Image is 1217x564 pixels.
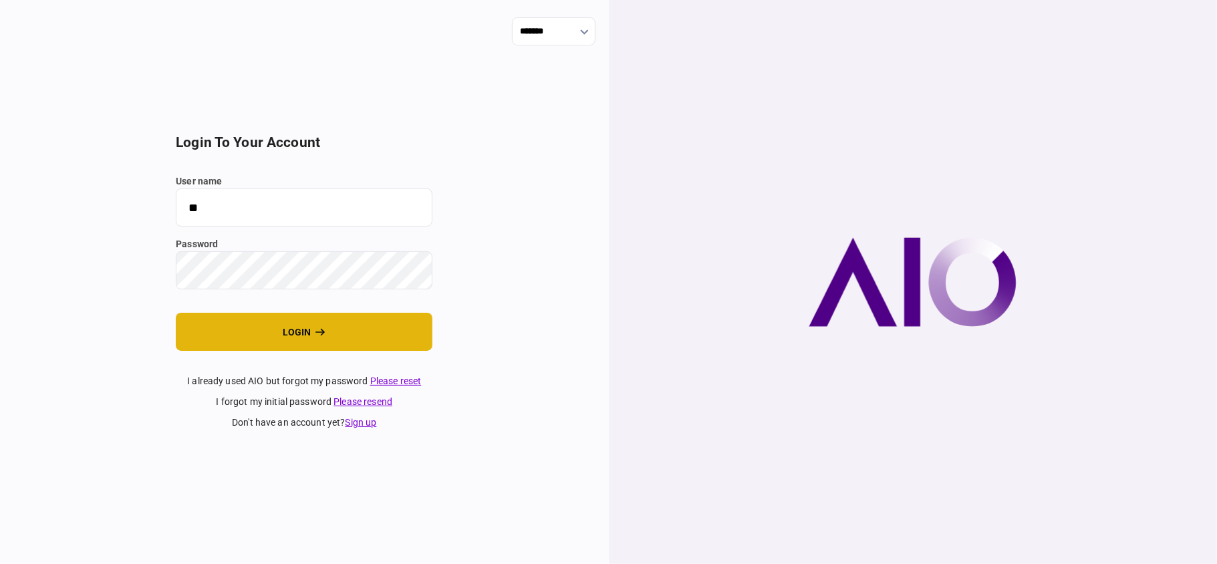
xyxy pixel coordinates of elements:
input: password [176,251,432,289]
input: user name [176,188,432,227]
input: show language options [512,17,595,45]
button: login [176,313,432,351]
label: user name [176,174,432,188]
a: Please reset [370,376,422,386]
div: I already used AIO but forgot my password [176,374,432,388]
label: password [176,237,432,251]
div: I forgot my initial password [176,395,432,409]
a: Sign up [346,417,377,428]
h2: login to your account [176,134,432,151]
a: Please resend [333,396,392,407]
div: don't have an account yet ? [176,416,432,430]
img: AIO company logo [809,237,1017,327]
